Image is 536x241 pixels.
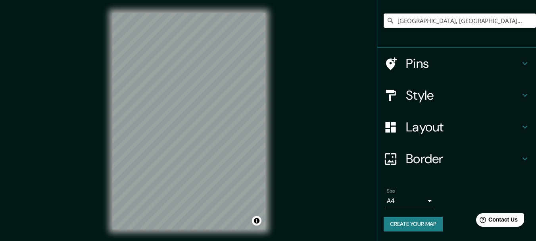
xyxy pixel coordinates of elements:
h4: Pins [406,56,520,71]
canvas: Map [112,13,265,229]
div: Layout [377,111,536,143]
div: Border [377,143,536,175]
button: Create your map [384,217,443,231]
label: Size [387,188,395,195]
div: A4 [387,195,434,207]
h4: Border [406,151,520,167]
input: Pick your city or area [384,13,536,28]
h4: Layout [406,119,520,135]
div: Style [377,79,536,111]
div: Pins [377,48,536,79]
iframe: Help widget launcher [465,210,527,232]
h4: Style [406,87,520,103]
button: Toggle attribution [252,216,261,226]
